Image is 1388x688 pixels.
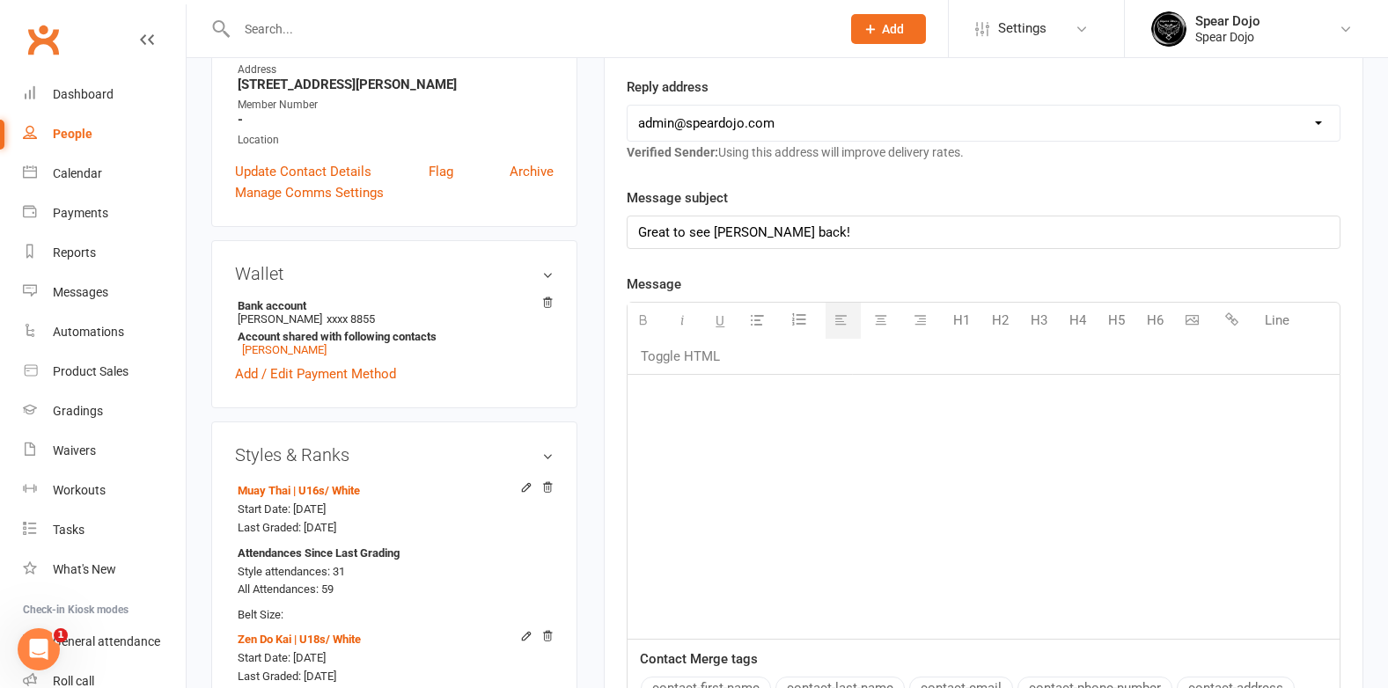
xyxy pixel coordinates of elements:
[327,312,375,326] span: xxxx 8855
[23,114,186,154] a: People
[21,18,65,62] a: Clubworx
[944,303,979,338] button: H1
[238,97,554,113] div: Member Number
[627,187,728,209] label: Message subject
[53,245,96,260] div: Reports
[53,523,84,537] div: Tasks
[23,154,186,194] a: Calendar
[238,521,336,534] span: Last Graded: [DATE]
[782,304,821,337] button: Ordered List
[238,670,336,683] span: Last Graded: [DATE]
[238,112,554,128] strong: -
[53,634,160,648] div: General attendance
[238,299,545,312] strong: Bank account
[510,161,554,182] a: Archive
[23,510,186,550] a: Tasks
[627,274,681,295] label: Message
[23,471,186,510] a: Workouts
[23,431,186,471] a: Waivers
[53,285,108,299] div: Messages
[238,62,554,78] div: Address
[238,545,400,563] strong: Attendances Since Last Grading
[235,445,554,465] h3: Styles & Ranks
[235,182,384,203] a: Manage Comms Settings
[238,651,326,664] span: Start Date: [DATE]
[627,77,709,98] label: Reply address
[983,303,1017,338] button: H2
[1061,303,1095,338] button: H4
[238,633,361,646] a: Zen Do Kai | U18s
[998,9,1047,48] span: Settings
[238,582,334,596] span: All Attendances: 59
[238,484,360,497] a: Muay Thai | U16s
[53,404,103,418] div: Gradings
[53,443,96,457] div: Waivers
[238,502,326,516] span: Start Date: [DATE]
[242,343,327,356] a: [PERSON_NAME]
[326,633,361,646] span: / White
[53,166,102,180] div: Calendar
[53,127,92,141] div: People
[1022,303,1056,338] button: H3
[235,264,554,283] h3: Wallet
[882,22,904,36] span: Add
[18,628,60,670] iframe: Intercom live chat
[1256,303,1298,338] button: Line
[429,161,453,182] a: Flag
[640,648,758,670] label: Contact Merge tags
[627,145,964,159] span: Using this address will improve delivery rates.
[826,303,861,339] button: Align text left
[707,303,738,339] button: Underline
[231,17,828,41] input: Search...
[23,622,186,662] a: General attendance kiosk mode
[638,222,1329,243] p: Great to see [PERSON_NAME] back!
[632,339,729,374] button: Toggle HTML
[54,628,68,642] span: 1
[1151,11,1186,47] img: thumb_image1623745760.png
[23,233,186,273] a: Reports
[667,303,702,339] button: Italic
[905,303,940,339] button: Align text right
[235,296,554,359] li: [PERSON_NAME]
[238,77,554,92] strong: [STREET_ADDRESS][PERSON_NAME]
[851,14,926,44] button: Add
[23,312,186,352] a: Automations
[238,565,345,578] span: Style attendances: 31
[742,303,777,339] button: Unordered List
[23,194,186,233] a: Payments
[865,303,900,339] button: Center
[53,483,106,497] div: Workouts
[53,674,94,688] div: Roll call
[1216,303,1252,338] button: Insert link
[238,608,283,621] span: Belt Size:
[23,273,186,312] a: Messages
[1195,29,1260,45] div: Spear Dojo
[23,550,186,589] a: What's New
[238,330,545,343] strong: Account shared with following contacts
[53,206,108,220] div: Payments
[53,87,114,101] div: Dashboard
[235,363,396,384] a: Add / Edit Payment Method
[53,364,129,378] div: Product Sales
[23,75,186,114] a: Dashboard
[53,325,124,339] div: Automations
[325,484,360,497] span: / White
[238,132,554,149] div: Location
[1138,303,1172,338] button: H6
[1099,303,1134,338] button: H5
[53,562,116,576] div: What's New
[1195,13,1260,29] div: Spear Dojo
[627,145,718,159] strong: Verified Sender:
[235,161,371,182] a: Update Contact Details
[23,352,186,392] a: Product Sales
[23,392,186,431] a: Gradings
[628,303,663,339] button: Bold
